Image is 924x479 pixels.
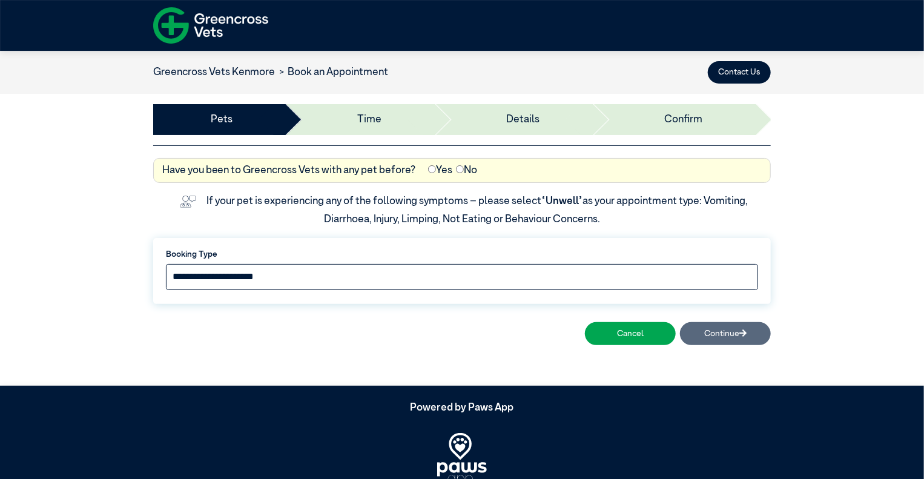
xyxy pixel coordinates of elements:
[153,402,771,414] h5: Powered by Paws App
[176,191,200,212] img: vet
[708,61,771,84] button: Contact Us
[162,163,416,179] label: Have you been to Greencross Vets with any pet before?
[153,3,268,48] img: f-logo
[153,67,275,78] a: Greencross Vets Kenmore
[211,112,233,128] a: Pets
[206,196,750,225] label: If your pet is experiencing any of the following symptoms – please select as your appointment typ...
[166,248,758,260] label: Booking Type
[456,165,464,173] input: No
[275,65,389,81] li: Book an Appointment
[456,163,477,179] label: No
[585,322,676,345] button: Cancel
[428,165,436,173] input: Yes
[153,65,389,81] nav: breadcrumb
[428,163,452,179] label: Yes
[541,196,582,206] span: “Unwell”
